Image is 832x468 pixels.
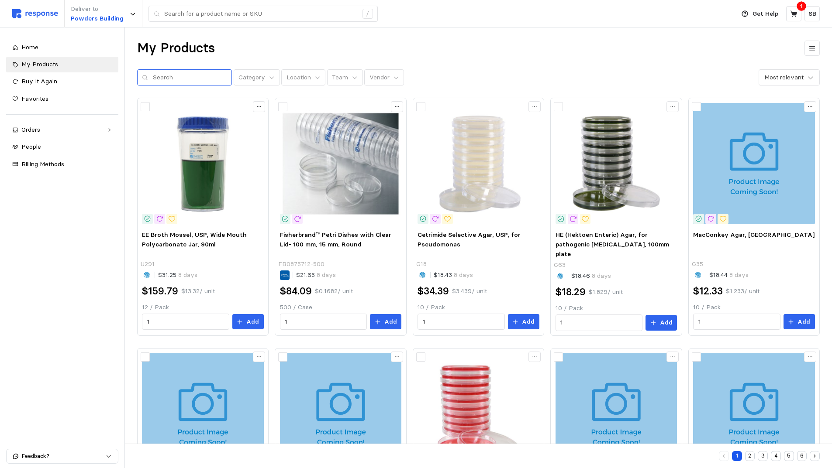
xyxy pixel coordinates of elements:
[158,270,197,280] p: $31.25
[745,451,755,461] button: 2
[693,103,815,224] img: g35_1.jpg
[327,69,363,86] button: Team
[384,317,397,327] p: Add
[764,73,804,82] div: Most relevant
[6,157,118,172] a: Billing Methods
[22,452,106,460] p: Feedback?
[7,449,118,463] button: Feedback?
[181,287,215,296] p: $13.32 / unit
[296,270,336,280] p: $21.65
[556,304,677,313] p: 10 / Pack
[176,271,197,279] span: 8 days
[698,314,775,330] input: Qty
[21,143,41,150] span: People
[142,231,247,248] span: EE Broth Mossel, USP, Wide Mouth Polycarbonate Jar, 90ml
[418,284,449,298] h2: $34.39
[434,270,473,280] p: $18.43
[560,315,637,331] input: Qty
[280,231,391,248] span: Fisherbrand™ Petri Dishes with Clear Lid- 100 mm, 15 mm, Round
[709,270,749,280] p: $18.44
[758,451,768,461] button: 3
[246,317,259,327] p: Add
[362,9,373,19] div: /
[280,303,401,312] p: 500 / Case
[6,139,118,155] a: People
[693,303,815,312] p: 10 / Pack
[416,260,427,269] p: G18
[692,260,703,269] p: G35
[736,6,784,22] button: Get Help
[571,271,611,281] p: $18.46
[370,314,401,330] button: Add
[153,70,227,85] input: Search
[452,271,473,279] span: 8 days
[6,40,118,55] a: Home
[164,6,358,22] input: Search for a product name or SKU
[522,317,535,327] p: Add
[315,271,336,279] span: 8 days
[508,314,539,330] button: Add
[21,125,103,135] div: Orders
[71,4,124,14] p: Deliver to
[804,6,820,21] button: SB
[142,284,178,298] h2: $159.79
[728,271,749,279] span: 8 days
[147,314,224,330] input: Qty
[142,303,263,312] p: 12 / Pack
[6,122,118,138] a: Orders
[808,9,816,19] p: SB
[418,103,539,224] img: g18_1.jpg
[6,91,118,107] a: Favorites
[554,260,566,270] p: G63
[423,314,500,330] input: Qty
[142,103,263,224] img: u291_1.jpg
[784,314,815,330] button: Add
[797,451,807,461] button: 6
[364,69,404,86] button: Vendor
[418,303,539,312] p: 10 / Pack
[693,231,815,239] span: MacConkey Agar, [GEOGRAPHIC_DATA]
[21,43,38,51] span: Home
[238,73,265,82] p: Category
[660,318,673,328] p: Add
[797,317,810,327] p: Add
[280,284,312,298] h2: $84.09
[141,260,155,269] p: U291
[280,103,401,224] img: F196151~p.eps-250.jpg
[281,69,325,86] button: Location
[232,314,264,330] button: Add
[556,285,586,299] h2: $18.29
[12,9,58,18] img: svg%3e
[234,69,280,86] button: Category
[556,231,669,257] span: HE (Hektoen Enteric) Agar, for pathogenic [MEDICAL_DATA], 100mm plate
[6,74,118,89] a: Buy It Again
[589,287,623,297] p: $1.829 / unit
[753,9,778,19] p: Get Help
[452,287,487,296] p: $3.439 / unit
[332,73,348,82] p: Team
[278,260,325,269] p: FB0875712-500
[369,73,390,82] p: Vendor
[800,1,803,11] p: 1
[784,451,794,461] button: 5
[771,451,781,461] button: 4
[21,95,48,102] span: Favorites
[21,60,58,68] span: My Products
[71,14,124,24] p: Powders Building
[556,103,677,224] img: g63_1.jpg
[418,231,521,248] span: Cetrimide Selective Agar, USP, for Pseudomonas
[590,272,611,280] span: 8 days
[646,315,677,331] button: Add
[693,284,723,298] h2: $12.33
[315,287,353,296] p: $0.1682 / unit
[21,77,57,85] span: Buy It Again
[726,287,760,296] p: $1.233 / unit
[21,160,64,168] span: Billing Methods
[6,57,118,72] a: My Products
[732,451,742,461] button: 1
[285,314,362,330] input: Qty
[137,40,215,57] h1: My Products
[287,73,311,82] p: Location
